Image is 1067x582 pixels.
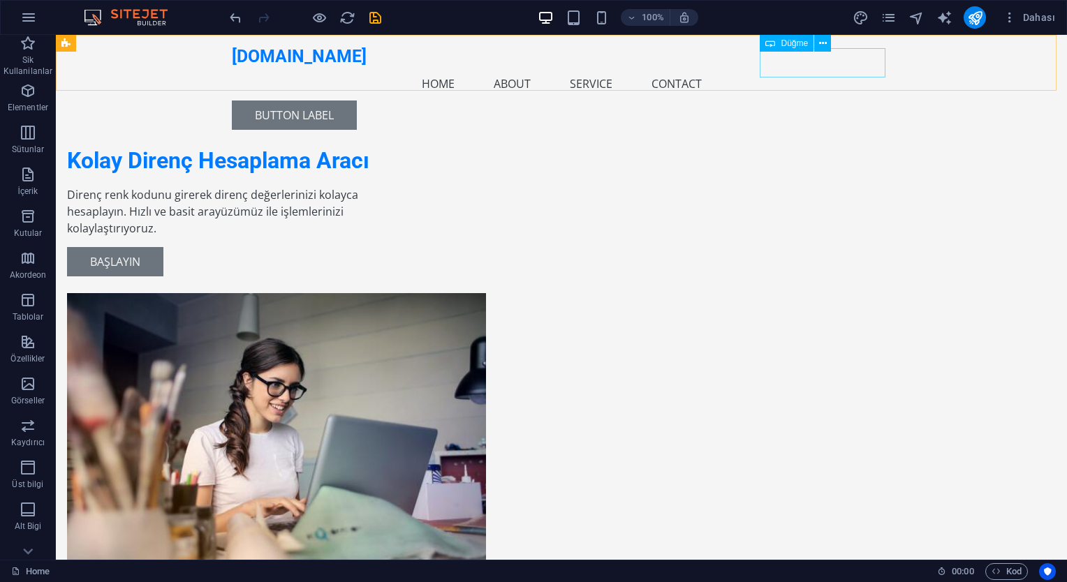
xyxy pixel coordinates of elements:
h6: Oturum süresi [937,563,974,580]
button: Ön izleme modundan çıkıp düzenlemeye devam etmek için buraya tıklayın [311,9,328,26]
p: Tablolar [13,311,44,322]
i: Sayfayı yeniden yükleyin [339,10,355,26]
p: Görseller [11,395,45,406]
button: Kod [985,563,1028,580]
button: 100% [621,9,670,26]
p: Kutular [14,227,43,239]
span: Dahası [1003,10,1055,24]
button: design [852,9,869,26]
button: save [367,9,383,26]
img: Editor Logo [80,9,185,26]
p: Üst bilgi [12,479,43,490]
i: Yayınla [967,10,983,26]
p: Elementler [8,102,48,113]
p: Özellikler [10,353,45,364]
button: publish [964,6,986,29]
span: : [962,566,964,576]
a: Seçimi iptal etmek için tıkla. Sayfaları açmak için çift tıkla [11,563,50,580]
i: Navigatör [908,10,925,26]
i: Yeniden boyutlandırmada yakınlaştırma düzeyini seçilen cihaza uyacak şekilde otomatik olarak ayarla. [678,11,691,24]
p: Akordeon [10,269,47,281]
p: İçerik [17,186,38,197]
span: Düğme [781,39,808,47]
p: Alt Bigi [15,521,42,532]
i: Tasarım (Ctrl+Alt+Y) [853,10,869,26]
button: navigator [908,9,925,26]
p: Sütunlar [12,144,45,155]
i: AI Writer [936,10,952,26]
button: Usercentrics [1039,563,1056,580]
h6: 100% [642,9,664,26]
button: reload [339,9,355,26]
i: Geri al: Elementleri sil (Ctrl+Z) [228,10,244,26]
button: undo [227,9,244,26]
p: Kaydırıcı [11,437,45,448]
span: 00 00 [952,563,973,580]
button: Dahası [997,6,1061,29]
i: Sayfalar (Ctrl+Alt+S) [881,10,897,26]
button: pages [880,9,897,26]
span: Kod [992,563,1022,580]
button: text_generator [936,9,952,26]
i: Kaydet (Ctrl+S) [367,10,383,26]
